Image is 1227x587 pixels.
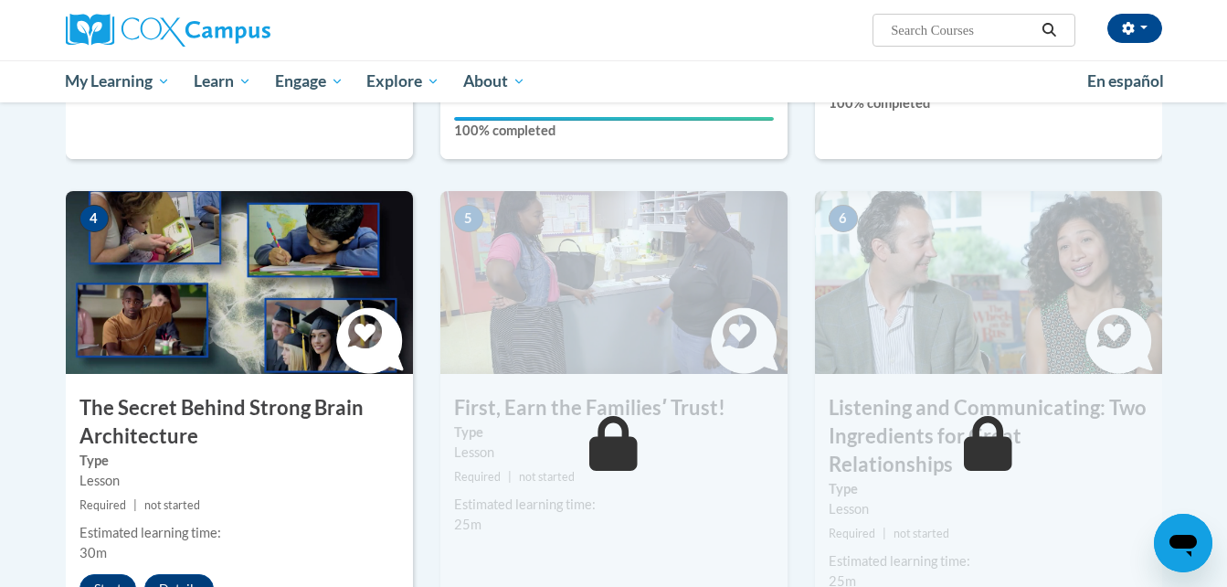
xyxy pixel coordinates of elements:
span: | [133,498,137,512]
img: Course Image [440,191,788,374]
span: not started [519,470,575,484]
span: | [883,527,886,540]
div: Your progress [454,117,774,121]
span: En español [1087,71,1164,91]
span: Required [829,527,875,540]
span: Learn [194,70,251,92]
span: 5 [454,205,483,232]
h3: The Secret Behind Strong Brain Architecture [66,394,413,451]
div: Lesson [454,443,774,463]
span: 6 [829,205,858,232]
span: not started [144,498,200,512]
span: About [463,70,525,92]
span: Required [79,498,126,512]
label: Type [829,479,1148,499]
label: Type [79,451,399,471]
label: 100% completed [454,121,774,141]
div: Estimated learning time: [454,495,774,515]
span: Engage [275,70,344,92]
a: Explore [354,60,451,102]
a: En español [1075,62,1176,101]
label: Type [454,422,774,443]
button: Search [1035,19,1063,41]
a: Cox Campus [66,14,413,47]
span: My Learning [65,70,170,92]
a: Engage [263,60,355,102]
span: 25m [454,517,481,532]
img: Course Image [66,191,413,374]
button: Account Settings [1107,14,1162,43]
span: | [508,470,512,484]
iframe: Button to launch messaging window [1154,514,1212,572]
div: Lesson [829,499,1148,519]
img: Cox Campus [66,14,270,47]
span: Required [454,470,501,484]
span: 30m [79,545,107,560]
a: Learn [182,60,263,102]
div: Estimated learning time: [79,523,399,543]
span: Explore [366,70,439,92]
div: Lesson [79,471,399,491]
a: About [451,60,537,102]
img: Course Image [815,191,1162,374]
span: 4 [79,205,109,232]
h3: First, Earn the Familiesʹ Trust! [440,394,788,422]
div: Main menu [38,60,1190,102]
input: Search Courses [889,19,1035,41]
div: Estimated learning time: [829,551,1148,571]
span: not started [894,527,949,540]
a: My Learning [54,60,183,102]
h3: Listening and Communicating: Two Ingredients for Great Relationships [815,394,1162,478]
label: 100% completed [829,93,1148,113]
